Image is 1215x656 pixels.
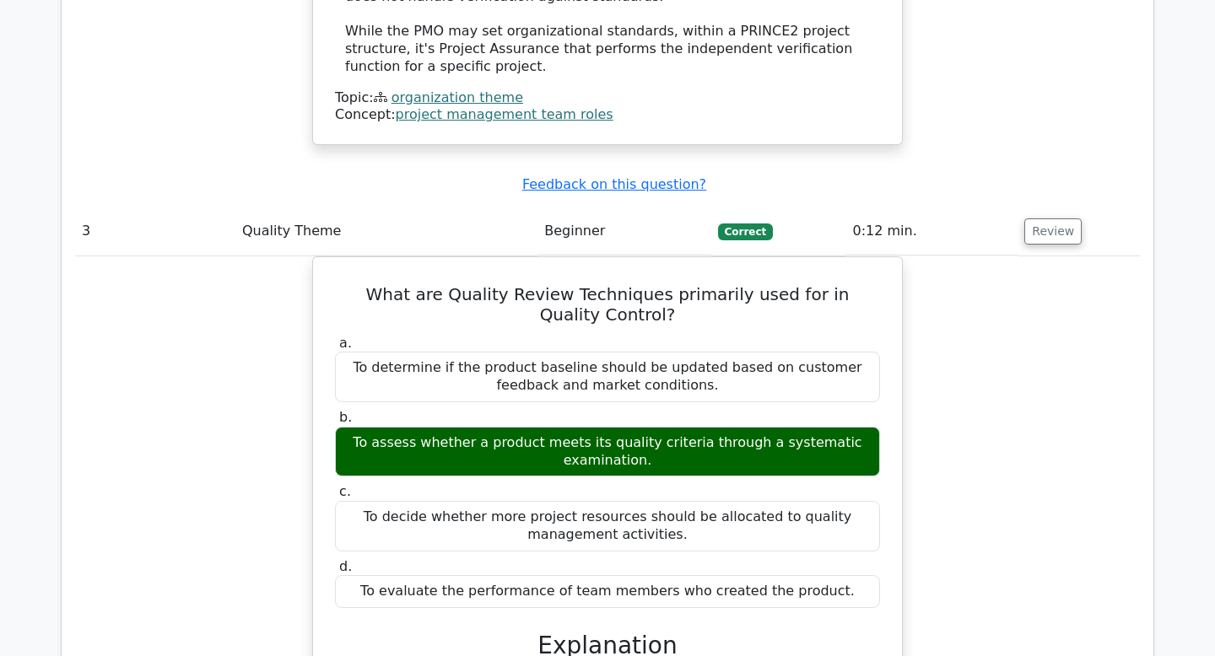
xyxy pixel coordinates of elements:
span: Correct [718,223,773,240]
td: Quality Theme [235,207,537,255]
div: To assess whether a product meets its quality criteria through a systematic examination. [335,427,880,477]
div: To decide whether more project resources should be allocated to quality management activities. [335,501,880,551]
td: 0:12 min. [845,207,1018,255]
div: Concept: [335,106,880,124]
span: a. [339,335,352,351]
span: b. [339,409,352,425]
a: organization theme [391,89,523,105]
div: To determine if the product baseline should be updated based on customer feedback and market cond... [335,352,880,402]
h5: What are Quality Review Techniques primarily used for in Quality Control? [333,284,882,325]
div: To evaluate the performance of team members who created the product. [335,575,880,608]
a: project management team roles [396,106,613,122]
span: d. [339,558,352,574]
a: Feedback on this question? [522,176,706,192]
td: 3 [75,207,235,255]
span: c. [339,483,351,499]
button: Review [1024,218,1082,245]
div: Topic: [335,89,880,107]
td: Beginner [537,207,710,255]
